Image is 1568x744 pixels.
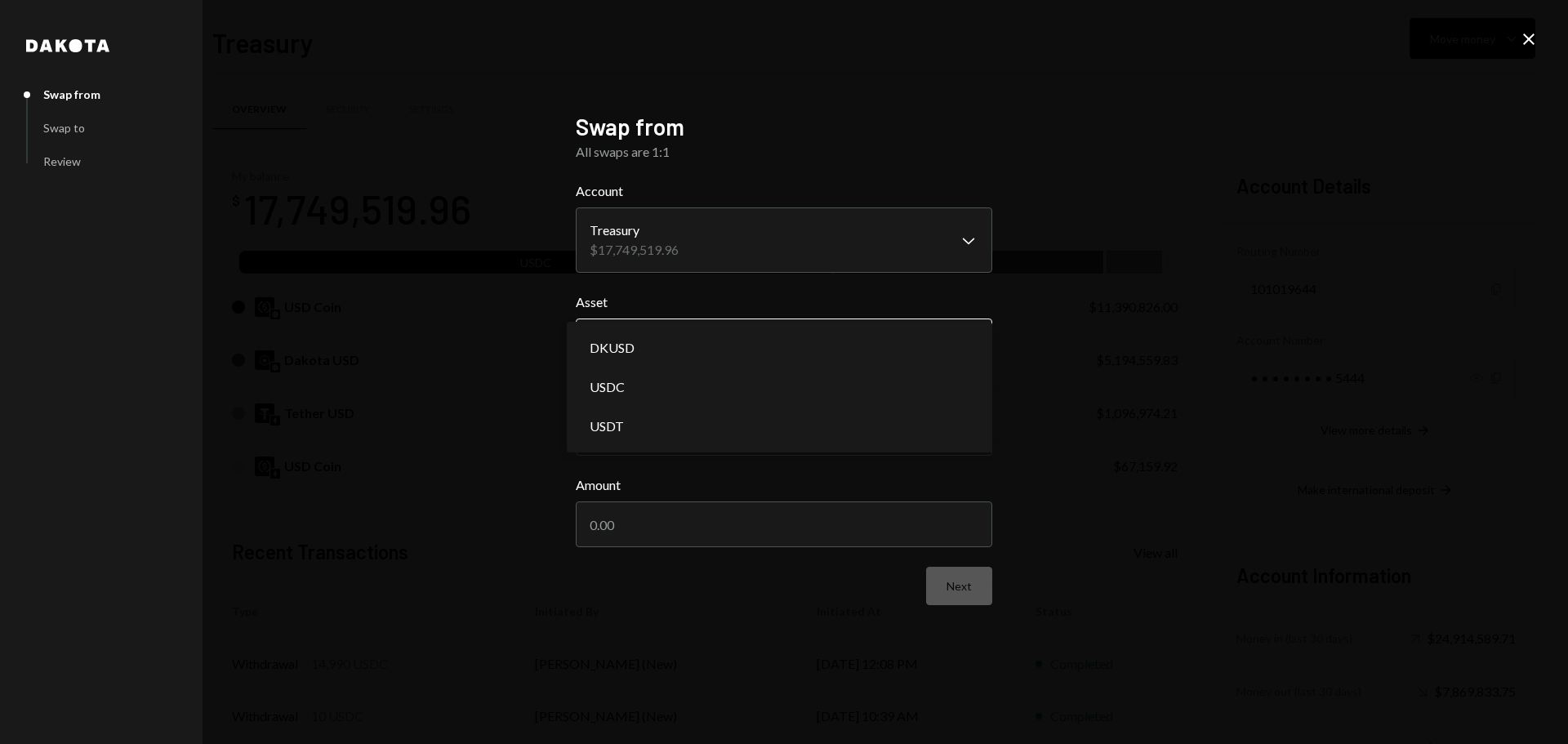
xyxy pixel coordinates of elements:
[590,338,635,358] span: DKUSD
[576,319,992,364] button: Asset
[576,111,992,143] h2: Swap from
[590,377,625,397] span: USDC
[576,475,992,495] label: Amount
[43,121,85,135] div: Swap to
[576,207,992,273] button: Account
[576,142,992,162] div: All swaps are 1:1
[43,154,81,168] div: Review
[43,87,100,101] div: Swap from
[576,292,992,312] label: Asset
[576,501,992,547] input: 0.00
[590,417,624,436] span: USDT
[576,181,992,201] label: Account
